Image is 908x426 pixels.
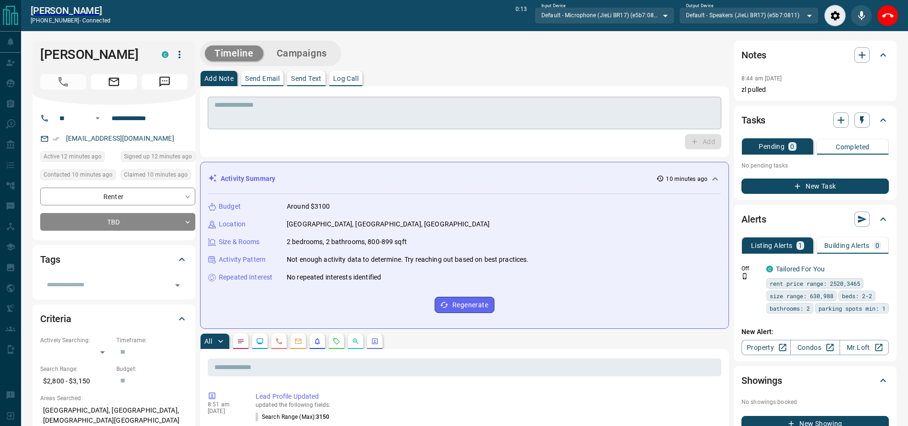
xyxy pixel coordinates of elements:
span: Signed up 12 minutes ago [124,152,192,161]
h2: Tasks [741,112,765,128]
p: 8:44 am [DATE] [741,75,782,82]
p: [GEOGRAPHIC_DATA], [GEOGRAPHIC_DATA], [GEOGRAPHIC_DATA] [287,219,490,229]
svg: Email Verified [53,135,59,142]
p: Activity Pattern [219,255,266,265]
svg: Notes [237,337,245,345]
a: Property [741,340,791,355]
button: Open [92,112,103,124]
p: Budget [219,202,241,212]
div: Tasks [741,109,889,132]
span: connected [82,17,111,24]
span: bathrooms: 2 [770,303,810,313]
button: Campaigns [267,45,336,61]
p: No pending tasks [741,158,889,173]
p: Not enough activity data to determine. Try reaching out based on best practices. [287,255,529,265]
svg: Lead Browsing Activity [256,337,264,345]
p: Send Text [291,75,322,82]
a: [PERSON_NAME] [31,5,111,16]
span: Claimed 10 minutes ago [124,170,188,179]
p: All [204,338,212,345]
div: Alerts [741,208,889,231]
svg: Push Notification Only [741,273,748,280]
a: Condos [790,340,840,355]
p: 0 [790,143,794,150]
p: Send Email [245,75,280,82]
div: Criteria [40,307,188,330]
div: condos.ca [766,266,773,272]
h1: [PERSON_NAME] [40,47,147,62]
p: 0:13 [516,5,527,26]
div: Notes [741,44,889,67]
svg: Calls [275,337,283,345]
div: Mon Sep 15 2025 [40,169,116,183]
p: Around $3100 [287,202,330,212]
span: rent price range: 2520,3465 [770,279,860,288]
p: Add Note [204,75,234,82]
p: Actively Searching: [40,336,112,345]
p: Size & Rooms [219,237,260,247]
span: Call [40,74,86,90]
p: Location [219,219,246,229]
p: Pending [759,143,785,150]
span: size range: 630,988 [770,291,833,301]
span: Contacted 10 minutes ago [44,170,112,179]
p: 10 minutes ago [666,175,707,183]
h2: Alerts [741,212,766,227]
a: [EMAIL_ADDRESS][DOMAIN_NAME] [66,135,174,142]
p: Activity Summary [221,174,275,184]
span: beds: 2-2 [842,291,872,301]
p: Building Alerts [824,242,870,249]
p: No showings booked [741,398,889,406]
span: 3150 [316,414,329,420]
div: Mon Sep 15 2025 [121,151,195,165]
span: Active 12 minutes ago [44,152,101,161]
p: Timeframe: [116,336,188,345]
h2: Criteria [40,311,71,326]
button: Timeline [205,45,263,61]
button: Regenerate [435,297,494,313]
div: Mon Sep 15 2025 [40,151,116,165]
div: Audio Settings [824,5,846,26]
h2: Showings [741,373,782,388]
span: Email [91,74,137,90]
div: Default - Microphone (JieLi BR17) (e5b7:0811) [535,7,674,23]
p: [PHONE_NUMBER] - [31,16,111,25]
svg: Agent Actions [371,337,379,345]
p: Areas Searched: [40,394,188,403]
div: Mon Sep 15 2025 [121,169,195,183]
a: Mr.Loft [840,340,889,355]
p: Listing Alerts [751,242,793,249]
p: Repeated Interest [219,272,272,282]
p: 1 [798,242,802,249]
h2: Notes [741,47,766,63]
p: $2,800 - $3,150 [40,373,112,389]
div: Showings [741,369,889,392]
p: Search Range: [40,365,112,373]
p: zl pulled [741,85,889,95]
div: Renter [40,188,195,205]
span: Message [142,74,188,90]
div: Activity Summary10 minutes ago [208,170,721,188]
p: [DATE] [208,408,241,415]
p: New Alert: [741,327,889,337]
svg: Opportunities [352,337,359,345]
svg: Emails [294,337,302,345]
p: Log Call [333,75,359,82]
a: Tailored For You [776,265,825,273]
p: No repeated interests identified [287,272,381,282]
div: Tags [40,248,188,271]
svg: Requests [333,337,340,345]
p: updated the following fields: [256,402,717,408]
p: Off [741,264,761,273]
span: parking spots min: 1 [818,303,886,313]
div: Default - Speakers (JieLi BR17) (e5b7:0811) [679,7,818,23]
p: Completed [836,144,870,150]
h2: Tags [40,252,60,267]
p: 2 bedrooms, 2 bathrooms, 800-899 sqft [287,237,407,247]
label: Input Device [541,3,566,9]
p: Budget: [116,365,188,373]
div: Mute [851,5,872,26]
button: Open [171,279,184,292]
div: End Call [877,5,898,26]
